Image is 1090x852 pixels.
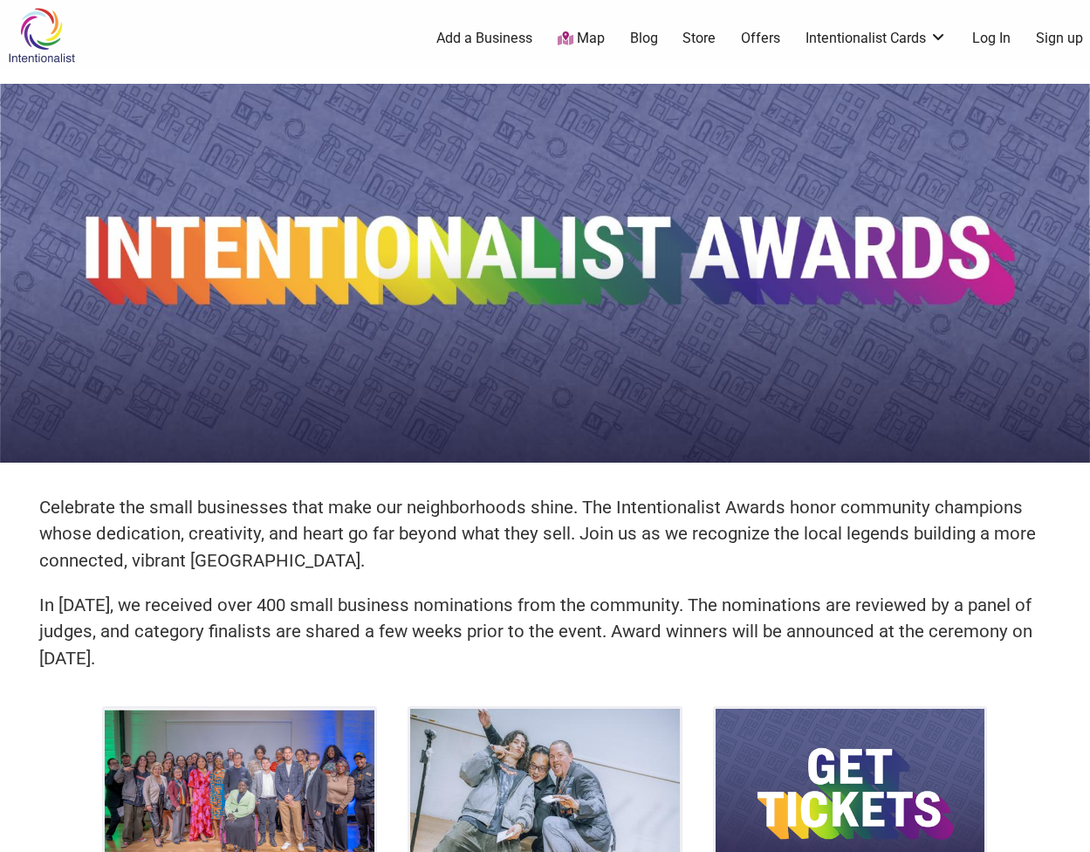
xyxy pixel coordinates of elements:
[682,29,716,48] a: Store
[558,29,605,49] a: Map
[436,29,532,48] a: Add a Business
[39,494,1052,574] p: Celebrate the small businesses that make our neighborhoods shine. The Intentionalist Awards honor...
[1036,29,1083,48] a: Sign up
[741,29,780,48] a: Offers
[39,592,1052,672] p: In [DATE], we received over 400 small business nominations from the community. The nominations ar...
[630,29,658,48] a: Blog
[972,29,1011,48] a: Log In
[806,29,947,48] a: Intentionalist Cards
